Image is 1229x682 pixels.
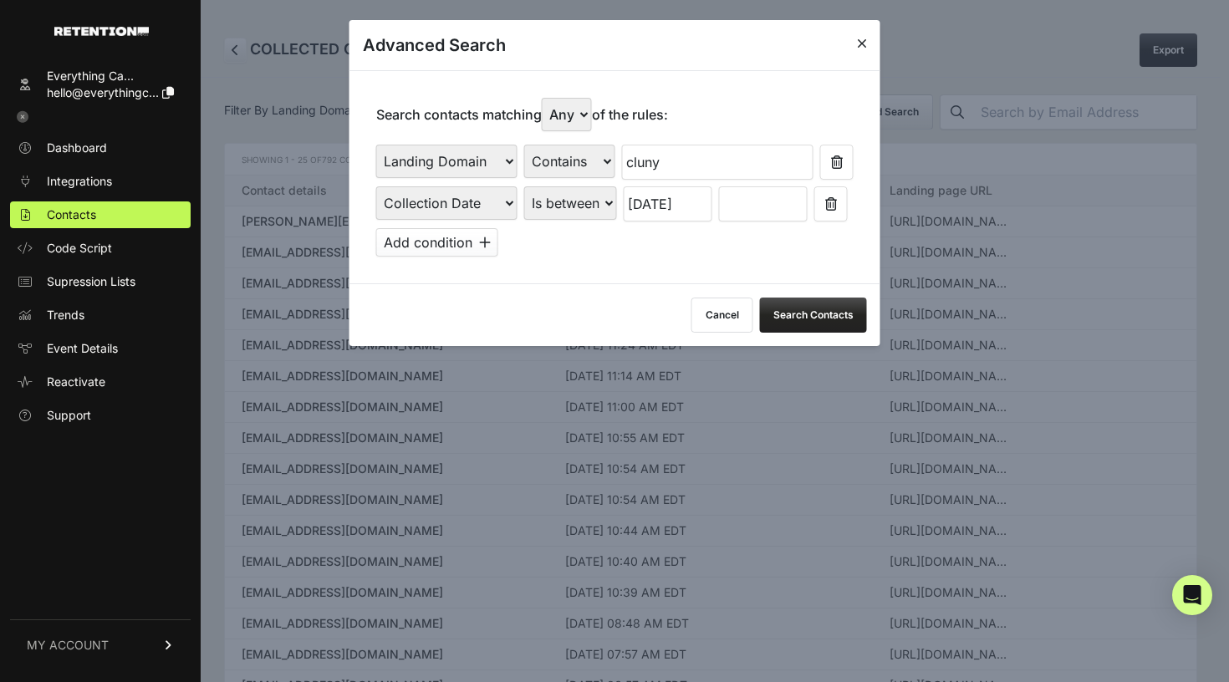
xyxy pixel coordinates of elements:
span: Integrations [47,173,112,190]
a: Integrations [10,168,191,195]
img: Retention.com [54,27,149,36]
span: Reactivate [47,374,105,390]
button: Add condition [376,228,498,257]
span: Event Details [47,340,118,357]
a: Code Script [10,235,191,262]
span: Supression Lists [47,273,135,290]
a: Contacts [10,201,191,228]
a: Dashboard [10,135,191,161]
a: Reactivate [10,369,191,395]
button: Search Contacts [760,298,867,333]
span: MY ACCOUNT [27,637,109,654]
span: Trends [47,307,84,323]
a: Event Details [10,335,191,362]
a: Trends [10,302,191,328]
button: Cancel [691,298,753,333]
a: Supression Lists [10,268,191,295]
a: Support [10,402,191,429]
span: hello@everythingc... [47,85,159,99]
a: Everything Ca... hello@everythingc... [10,63,191,106]
div: Everything Ca... [47,68,174,84]
span: Code Script [47,240,112,257]
p: Search contacts matching of the rules: [376,98,668,131]
a: MY ACCOUNT [10,619,191,670]
span: Support [47,407,91,424]
span: Dashboard [47,140,107,156]
div: Open Intercom Messenger [1172,575,1212,615]
h3: Advanced Search [363,33,506,57]
span: Contacts [47,206,96,223]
